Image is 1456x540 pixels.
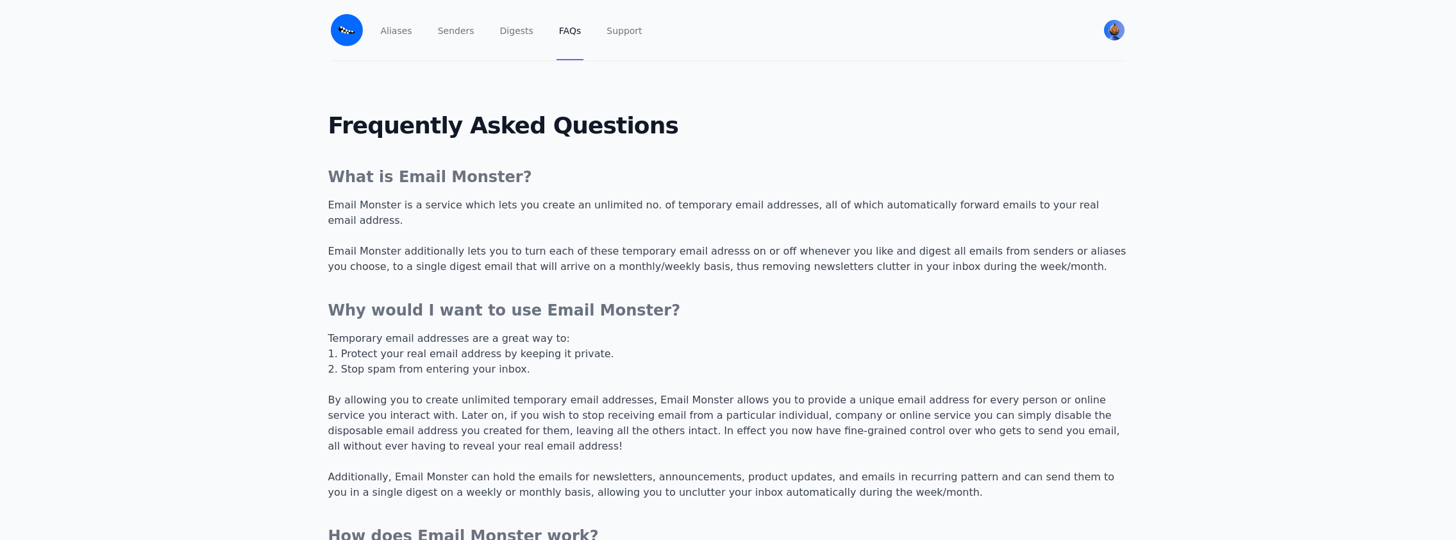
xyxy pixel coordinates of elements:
h3: What is Email Monster? [328,167,1128,187]
button: User menu [1103,19,1126,42]
img: Bob's Avatar [1104,20,1125,40]
p: Temporary email addresses are a great way to: [328,331,1128,346]
p: 1. Protect your real email address by keeping it private. 2. Stop spam from entering your inbox. ... [328,346,1128,500]
img: Email Monster [331,14,363,46]
h2: Frequently Asked Questions [318,113,1139,139]
p: Email Monster is a service which lets you create an unlimited no. of temporary email addresses, a... [328,198,1128,274]
h3: Why would I want to use Email Monster? [328,300,1128,321]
